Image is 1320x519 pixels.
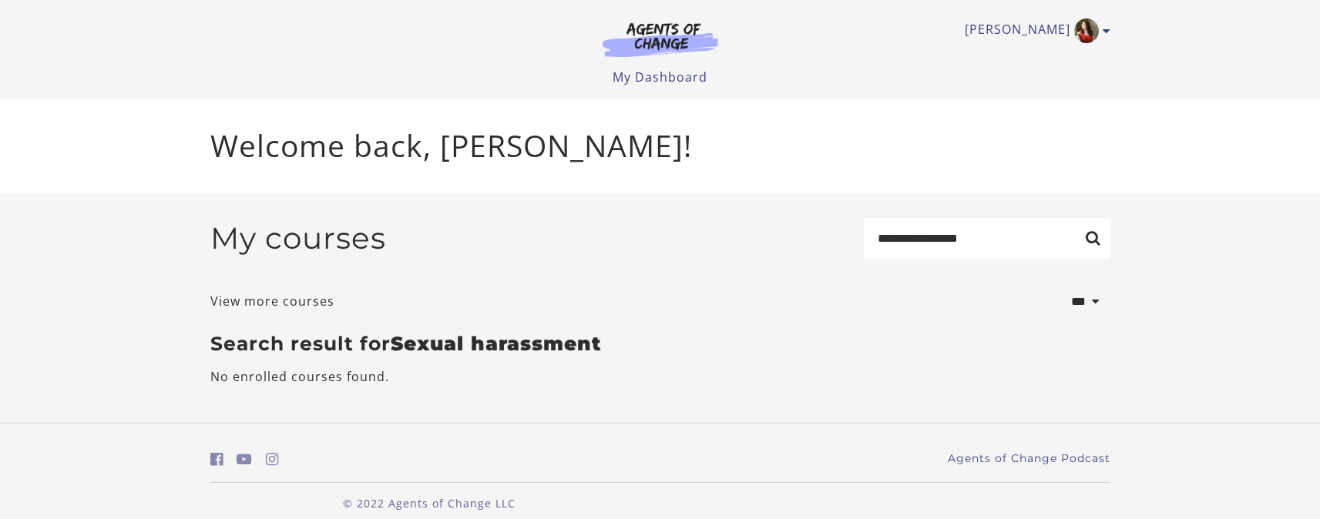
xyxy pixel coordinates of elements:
h3: Search result for [210,332,1110,355]
a: View more courses [210,292,334,310]
a: Agents of Change Podcast [948,450,1110,467]
img: Agents of Change Logo [586,22,734,57]
i: https://www.youtube.com/c/AgentsofChangeTestPrepbyMeaganMitchell (Open in a new window) [237,452,252,467]
strong: Sexual harassment [391,332,602,355]
i: https://www.facebook.com/groups/aswbtestprep (Open in a new window) [210,452,223,467]
a: Toggle menu [965,18,1103,43]
p: No enrolled courses found. [210,367,1110,386]
p: Welcome back, [PERSON_NAME]! [210,123,1110,169]
a: https://www.youtube.com/c/AgentsofChangeTestPrepbyMeaganMitchell (Open in a new window) [237,448,252,470]
a: https://www.instagram.com/agentsofchangeprep/ (Open in a new window) [266,448,279,470]
h2: My courses [210,220,386,256]
i: https://www.instagram.com/agentsofchangeprep/ (Open in a new window) [266,452,279,467]
p: © 2022 Agents of Change LLC [210,495,648,511]
a: https://www.facebook.com/groups/aswbtestprep (Open in a new window) [210,448,223,470]
a: My Dashboard [613,69,707,85]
